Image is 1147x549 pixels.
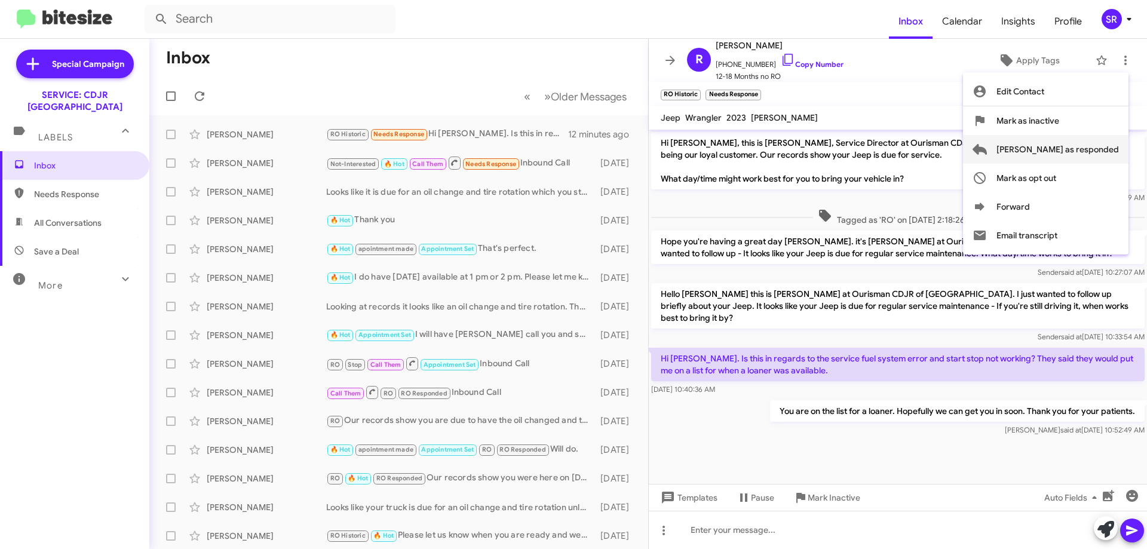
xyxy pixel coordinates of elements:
button: Forward [963,192,1128,221]
span: Mark as inactive [996,106,1059,135]
button: Email transcript [963,221,1128,250]
span: Mark as opt out [996,164,1056,192]
span: [PERSON_NAME] as responded [996,135,1119,164]
span: Edit Contact [996,77,1044,106]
